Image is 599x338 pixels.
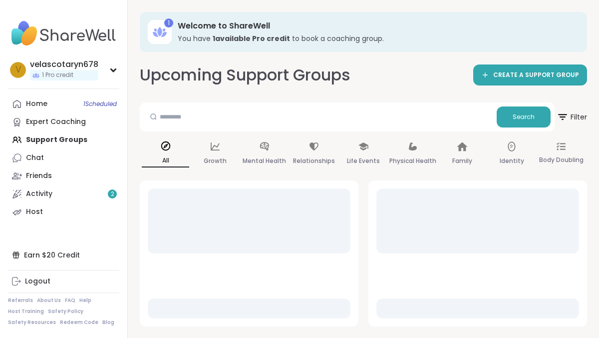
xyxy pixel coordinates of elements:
div: Friends [26,171,52,181]
div: Expert Coaching [26,117,86,127]
a: Safety Policy [48,308,83,315]
h3: Welcome to ShareWell [178,20,573,31]
span: v [15,63,21,76]
p: Body Doubling [539,154,584,166]
div: Chat [26,153,44,163]
a: Host [8,203,119,221]
div: Activity [26,189,52,199]
div: 1 [164,18,173,27]
button: Filter [557,102,587,131]
a: Redeem Code [60,319,98,326]
div: velascotaryn678 [30,59,98,70]
button: Search [497,106,551,127]
a: Logout [8,272,119,290]
a: Safety Resources [8,319,56,326]
p: Relationships [293,155,335,167]
a: Blog [102,319,114,326]
a: Home1Scheduled [8,95,119,113]
a: Activity2 [8,185,119,203]
a: About Us [37,297,61,304]
p: Identity [500,155,524,167]
p: Physical Health [389,155,436,167]
span: 1 Pro credit [42,71,73,79]
p: Life Events [347,155,380,167]
div: Earn $20 Credit [8,246,119,264]
div: Logout [25,276,50,286]
a: Referrals [8,297,33,304]
img: ShareWell Nav Logo [8,16,119,51]
a: Friends [8,167,119,185]
a: FAQ [65,297,75,304]
div: Home [26,99,47,109]
span: Filter [557,105,587,129]
p: Mental Health [243,155,286,167]
a: CREATE A SUPPORT GROUP [473,64,587,85]
p: Growth [204,155,227,167]
a: Expert Coaching [8,113,119,131]
span: 2 [111,190,114,198]
p: All [142,154,189,167]
a: Chat [8,149,119,167]
b: 1 available Pro credit [213,33,290,43]
span: 1 Scheduled [83,100,117,108]
h2: Upcoming Support Groups [140,64,350,86]
a: Help [79,297,91,304]
h3: You have to book a coaching group. [178,33,573,43]
span: CREATE A SUPPORT GROUP [493,71,579,79]
a: Host Training [8,308,44,315]
div: Host [26,207,43,217]
span: Search [513,112,535,121]
p: Family [452,155,472,167]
